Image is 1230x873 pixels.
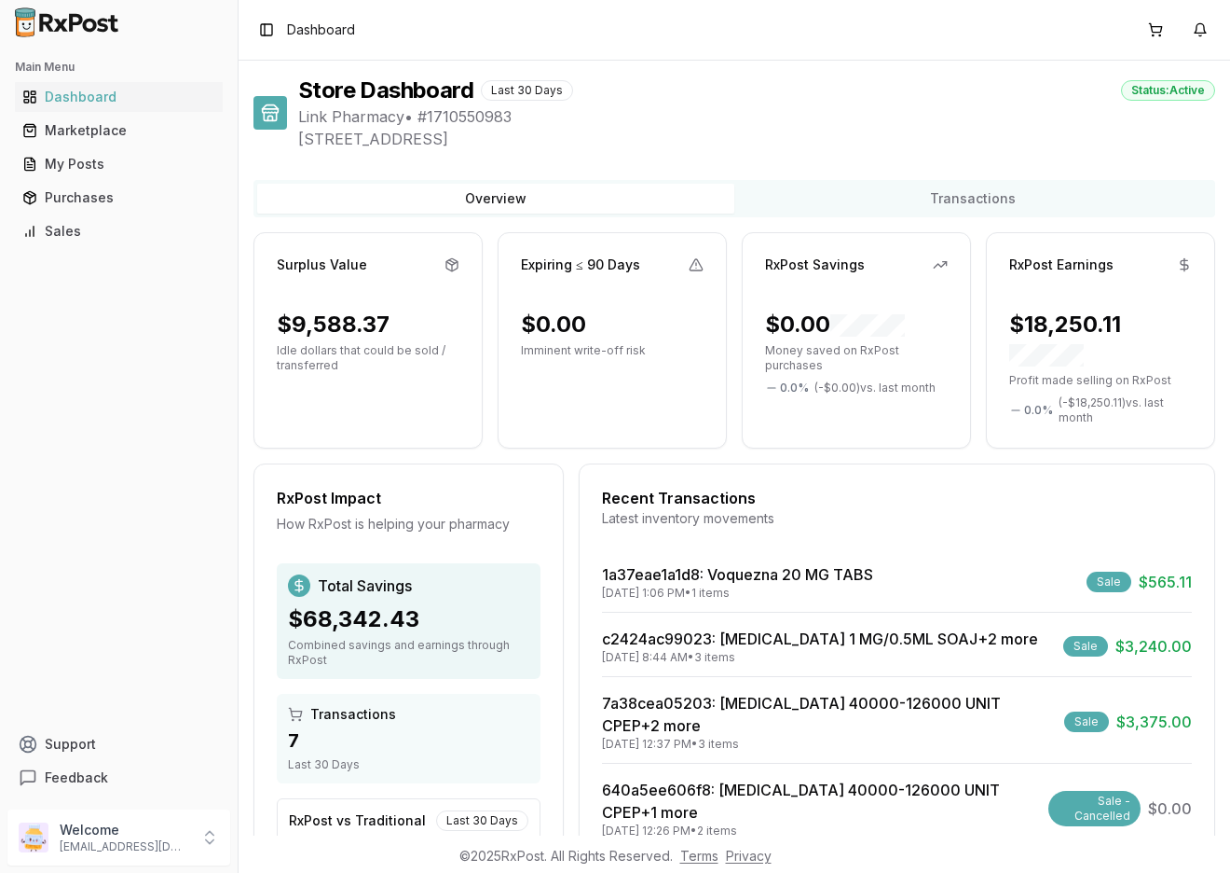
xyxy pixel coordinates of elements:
[288,757,529,772] div: Last 30 Days
[602,781,1000,822] a: 640a5ee606f8: [MEDICAL_DATA] 40000-126000 UNIT CPEP+1 more
[7,727,230,761] button: Support
[22,222,215,241] div: Sales
[22,155,215,173] div: My Posts
[765,310,905,339] div: $0.00
[318,575,412,597] span: Total Savings
[1059,395,1192,425] span: ( - $18,250.11 ) vs. last month
[277,487,540,509] div: RxPost Impact
[602,565,873,584] a: 1a37eae1a1d8: Voquezna 20 MG TABS
[602,509,1192,528] div: Latest inventory movements
[15,80,223,114] a: Dashboard
[288,727,529,754] div: 7
[1063,636,1108,657] div: Sale
[7,7,127,37] img: RxPost Logo
[15,60,223,75] h2: Main Menu
[814,381,936,395] span: ( - $0.00 ) vs. last month
[257,184,734,214] button: Overview
[60,839,189,854] p: [EMAIL_ADDRESS][DOMAIN_NAME]
[22,88,215,106] div: Dashboard
[7,761,230,795] button: Feedback
[7,183,230,213] button: Purchases
[288,604,529,634] div: $68,342.43
[1024,403,1053,418] span: 0.0 %
[277,343,459,373] p: Idle dollars that could be sold / transferred
[1009,310,1192,369] div: $18,250.11
[765,256,865,274] div: RxPost Savings
[298,128,1215,150] span: [STREET_ADDRESS]
[7,116,230,145] button: Marketplace
[602,737,1057,752] div: [DATE] 12:37 PM • 3 items
[1086,572,1131,592] div: Sale
[298,105,1215,128] span: Link Pharmacy • # 1710550983
[765,343,948,373] p: Money saved on RxPost purchases
[680,848,718,864] a: Terms
[1048,791,1141,826] div: Sale - Cancelled
[288,638,529,668] div: Combined savings and earnings through RxPost
[15,181,223,215] a: Purchases
[1009,373,1192,388] p: Profit made selling on RxPost
[277,515,540,533] div: How RxPost is helping your pharmacy
[1116,711,1192,733] span: $3,375.00
[15,114,223,147] a: Marketplace
[1121,80,1215,101] div: Status: Active
[287,21,355,39] span: Dashboard
[602,694,1001,735] a: 7a38cea05203: [MEDICAL_DATA] 40000-126000 UNIT CPEP+2 more
[298,76,473,105] h1: Store Dashboard
[277,256,367,274] div: Surplus Value
[7,216,230,246] button: Sales
[780,381,809,395] span: 0.0 %
[289,811,426,830] div: RxPost vs Traditional
[602,586,873,601] div: [DATE] 1:06 PM • 1 items
[1064,712,1109,732] div: Sale
[1115,635,1192,658] span: $3,240.00
[726,848,772,864] a: Privacy
[15,215,223,248] a: Sales
[60,821,189,839] p: Welcome
[1148,797,1192,820] span: $0.00
[1139,571,1192,593] span: $565.11
[436,811,528,831] div: Last 30 Days
[521,256,640,274] div: Expiring ≤ 90 Days
[45,769,108,787] span: Feedback
[15,147,223,181] a: My Posts
[481,80,573,101] div: Last 30 Days
[602,630,1038,648] a: c2424ac99023: [MEDICAL_DATA] 1 MG/0.5ML SOAJ+2 more
[277,310,389,339] div: $9,588.37
[22,188,215,207] div: Purchases
[602,824,1040,838] div: [DATE] 12:26 PM • 2 items
[602,487,1192,509] div: Recent Transactions
[310,705,396,724] span: Transactions
[19,823,48,852] img: User avatar
[287,21,355,39] nav: breadcrumb
[521,310,586,339] div: $0.00
[7,82,230,112] button: Dashboard
[22,121,215,140] div: Marketplace
[521,343,704,358] p: Imminent write-off risk
[734,184,1211,214] button: Transactions
[602,650,1038,665] div: [DATE] 8:44 AM • 3 items
[7,149,230,179] button: My Posts
[1009,256,1114,274] div: RxPost Earnings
